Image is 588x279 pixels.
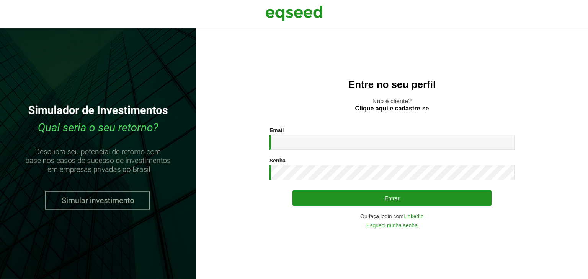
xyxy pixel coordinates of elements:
[269,128,284,133] label: Email
[269,158,286,163] label: Senha
[265,4,323,23] img: EqSeed Logo
[366,223,418,228] a: Esqueci minha senha
[355,105,429,112] a: Clique aqui e cadastre-se
[269,214,514,219] div: Ou faça login com
[292,190,492,206] button: Entrar
[211,97,573,112] p: Não é cliente?
[403,214,424,219] a: LinkedIn
[211,79,573,90] h2: Entre no seu perfil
